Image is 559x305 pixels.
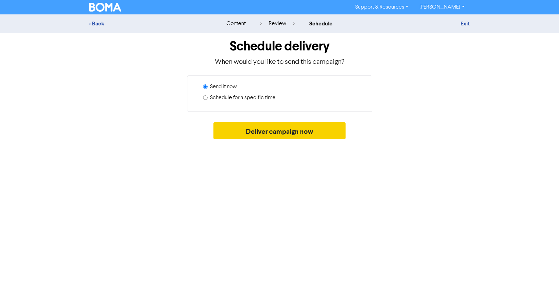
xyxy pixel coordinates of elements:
[213,122,346,139] button: Deliver campaign now
[210,94,276,102] label: Schedule for a specific time
[226,20,246,28] div: content
[89,20,209,28] div: < Back
[89,3,121,12] img: BOMA Logo
[461,20,470,27] a: Exit
[525,272,559,305] iframe: Chat Widget
[210,83,237,91] label: Send it now
[414,2,470,13] a: [PERSON_NAME]
[350,2,414,13] a: Support & Resources
[260,20,295,28] div: review
[89,38,470,54] h1: Schedule delivery
[89,57,470,67] p: When would you like to send this campaign?
[309,20,333,28] div: schedule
